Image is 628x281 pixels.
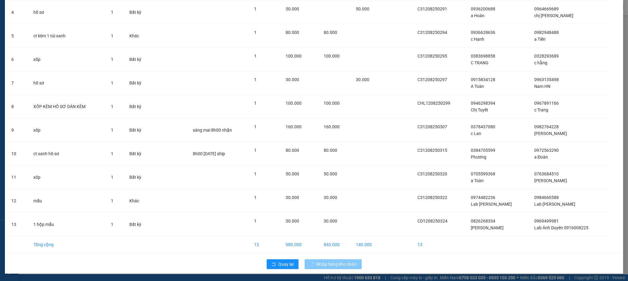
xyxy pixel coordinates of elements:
span: C31208250320 [417,171,447,176]
span: 1 [254,171,257,176]
span: 0384705599 [471,148,495,153]
td: Khác [124,24,152,48]
span: CD1208250324 [417,219,447,223]
span: 1 [111,81,113,85]
span: C31208250297 [417,77,447,82]
span: 1 [111,198,113,203]
span: Nam HN [534,84,550,89]
td: Khác [124,189,152,213]
span: 0969499981 [534,219,559,223]
button: Nhập hàng kho nhận [305,259,362,269]
span: 100.000 [324,54,340,58]
td: Bất kỳ [124,48,152,71]
td: xốp [29,118,106,142]
span: 0705599368 [471,171,495,176]
td: xốp [29,48,106,71]
td: 6 [6,48,29,71]
span: C31208250294 [417,30,447,35]
span: c Trang [534,107,548,112]
td: Bất kỳ [124,118,152,142]
span: a Tiến [534,37,546,42]
span: 30.000 [324,219,337,223]
span: 1 [111,128,113,133]
span: sáng mai 8h00 nhận [193,128,232,133]
span: C31208250307 [417,124,447,129]
strong: Công ty TNHH Phúc Xuyên [6,3,58,16]
td: 9 [6,118,29,142]
span: 0982764228 [534,124,559,129]
button: rollbackQuay lại [267,259,299,269]
span: c Hạnh [471,37,484,42]
span: 1 [111,151,113,156]
td: Bất kỳ [124,166,152,189]
td: xốp [29,166,106,189]
span: C31208250291 [417,6,447,11]
span: 8h00 [DATE] ship [193,151,225,156]
td: ct xanh hồ sơ [29,142,106,166]
span: [PERSON_NAME] [534,131,567,136]
span: 0972563290 [534,148,559,153]
td: 140.000 [351,236,383,253]
span: 1 [254,124,257,129]
span: 0963135498 [534,77,559,82]
span: 1 [254,77,257,82]
strong: 0888 827 827 - 0848 827 827 [13,29,61,39]
span: 0915834128 [471,77,495,82]
td: 12 [6,189,29,213]
span: 30.000 [286,77,299,82]
td: 11 [6,166,29,189]
span: 1 [111,57,113,62]
td: 13 [6,213,29,236]
span: 1 [111,33,113,38]
span: 0967891166 [534,101,559,106]
td: ct kèm 1 túi xanh [29,24,106,48]
span: 160.000 [286,124,302,129]
span: [PERSON_NAME] [534,178,567,183]
td: Bất kỳ [124,142,152,166]
span: 80.000 [324,30,337,35]
span: 0378437080 [471,124,495,129]
span: 100.000 [324,101,340,106]
span: 0763684510 [534,171,559,176]
span: 1 [111,10,113,15]
span: 0982948488 [534,30,559,35]
td: 13 [249,236,281,253]
td: hồ sơ [29,71,106,95]
span: C31208250315 [417,148,447,153]
span: C TRANG [471,60,489,65]
span: A Toàn [471,84,484,89]
span: Lab [PERSON_NAME] [534,202,575,207]
span: 80.000 [324,148,337,153]
td: Bất kỳ [124,1,152,24]
span: 0936628636 [471,30,495,35]
span: 80.000 [286,148,299,153]
span: 50.000 [286,171,299,176]
span: a Đoàn [534,155,548,159]
span: [PERSON_NAME] [471,225,504,230]
span: loading [310,262,316,266]
span: 30.000 [356,77,369,82]
td: Bất kỳ [124,71,152,95]
td: hồ sơ [29,1,106,24]
td: mẫu [29,189,106,213]
span: 0984660588 [534,195,559,200]
span: 1 [254,6,257,11]
span: 1 [111,175,113,180]
span: 0936200688 [471,6,495,11]
span: 30.000 [324,195,337,200]
span: 0826268334 [471,219,495,223]
span: Phương [471,155,486,159]
span: 50.000 [356,6,369,11]
span: c Lan [471,131,481,136]
td: 1 hộp mẫu [29,213,106,236]
span: 1 [254,219,257,223]
span: Lab [PERSON_NAME] [471,202,512,207]
span: c hằng [534,60,547,65]
span: 1 [254,101,257,106]
span: Nhập hàng kho nhận [316,261,357,268]
span: 30.000 [286,219,299,223]
span: 1 [111,104,113,109]
td: 840.000 [319,236,351,253]
td: Bất kỳ [124,213,152,236]
td: 8 [6,95,29,118]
